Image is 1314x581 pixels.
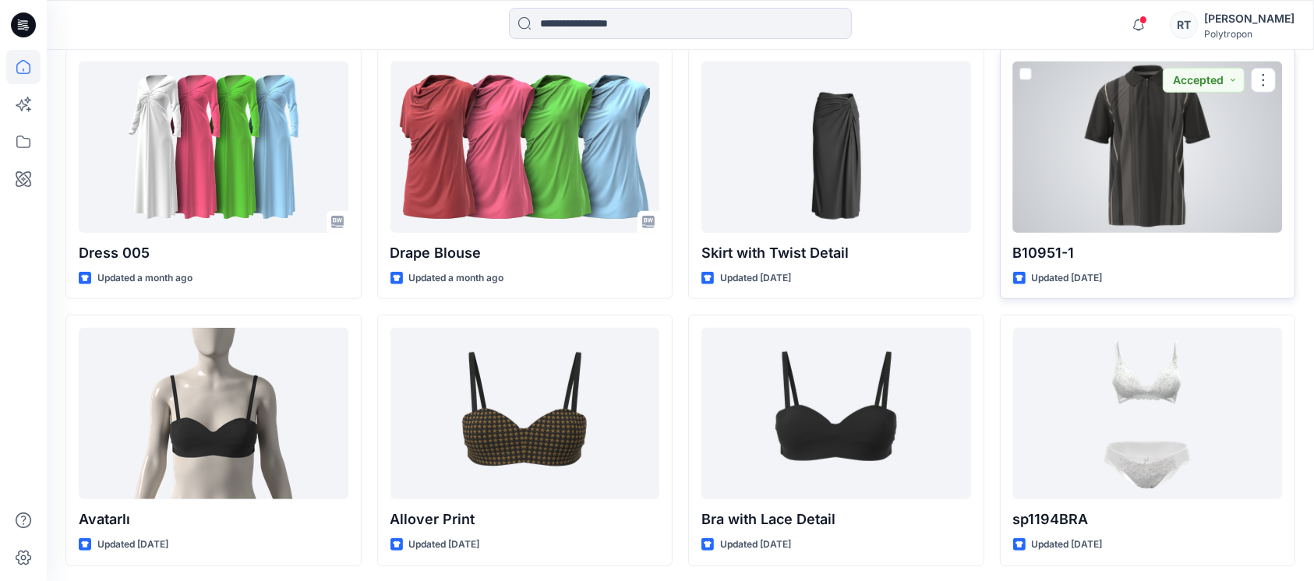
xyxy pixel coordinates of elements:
a: sp1194BRA [1013,328,1283,499]
p: Avatarlı [79,509,348,530]
a: Avatarlı [79,328,348,499]
a: Allover Print [390,328,660,499]
a: Drape Blouse [390,62,660,233]
a: Bra with Lace Detail [701,328,971,499]
a: Skirt with Twist Detail [701,62,971,233]
p: B10951-1 [1013,242,1283,264]
div: RT [1170,11,1198,39]
p: Updated [DATE] [720,537,791,553]
a: Dress 005 [79,62,348,233]
p: Updated [DATE] [409,537,480,553]
p: Updated [DATE] [720,270,791,287]
p: Updated a month ago [409,270,504,287]
p: Allover Print [390,509,660,530]
p: Dress 005 [79,242,348,264]
p: Updated [DATE] [1032,270,1103,287]
a: B10951-1 [1013,62,1283,233]
p: Drape Blouse [390,242,660,264]
p: Updated [DATE] [97,537,168,553]
p: Updated [DATE] [1032,537,1103,553]
p: Skirt with Twist Detail [701,242,971,264]
p: sp1194BRA [1013,509,1283,530]
div: Polytropon [1204,28,1295,40]
div: [PERSON_NAME] [1204,9,1295,28]
p: Bra with Lace Detail [701,509,971,530]
p: Updated a month ago [97,270,193,287]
